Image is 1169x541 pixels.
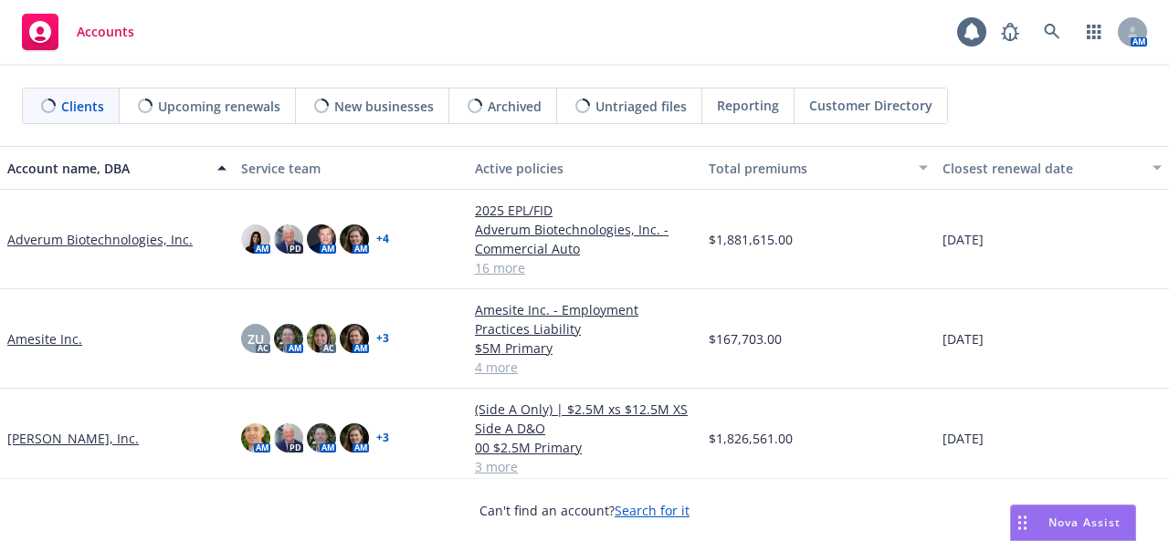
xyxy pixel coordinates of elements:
[475,220,694,258] a: Adverum Biotechnologies, Inc. - Commercial Auto
[340,224,369,254] img: photo
[1048,515,1121,530] span: Nova Assist
[701,146,935,190] button: Total premiums
[475,358,694,377] a: 4 more
[479,501,690,520] span: Can't find an account?
[15,6,142,57] a: Accounts
[475,201,694,220] a: 2025 EPL/FID
[475,400,694,438] a: (Side A Only) | $2.5M xs $12.5M XS Side A D&O
[717,96,779,115] span: Reporting
[77,25,134,39] span: Accounts
[709,159,908,178] div: Total premiums
[943,329,984,349] span: [DATE]
[376,333,389,344] a: + 3
[943,429,984,448] span: [DATE]
[709,329,782,349] span: $167,703.00
[1076,14,1112,50] a: Switch app
[7,329,82,349] a: Amesite Inc.
[475,300,694,338] a: Amesite Inc. - Employment Practices Liability
[241,224,270,254] img: photo
[158,97,280,116] span: Upcoming renewals
[935,146,1169,190] button: Closest renewal date
[7,159,206,178] div: Account name, DBA
[1010,505,1136,541] button: Nova Assist
[943,159,1142,178] div: Closest renewal date
[488,97,542,116] span: Archived
[475,159,694,178] div: Active policies
[241,423,270,453] img: photo
[475,457,694,476] a: 3 more
[241,159,460,178] div: Service team
[615,502,690,519] a: Search for it
[274,224,303,254] img: photo
[274,423,303,453] img: photo
[7,429,139,448] a: [PERSON_NAME], Inc.
[1034,14,1070,50] a: Search
[809,96,932,115] span: Customer Directory
[475,258,694,277] a: 16 more
[234,146,468,190] button: Service team
[468,146,701,190] button: Active policies
[7,230,193,249] a: Adverum Biotechnologies, Inc.
[340,324,369,353] img: photo
[274,324,303,353] img: photo
[61,97,104,116] span: Clients
[247,329,264,349] span: ZU
[475,338,694,358] a: $5M Primary
[1011,505,1034,540] div: Drag to move
[595,97,687,116] span: Untriaged files
[943,230,984,249] span: [DATE]
[307,423,336,453] img: photo
[376,234,389,244] a: + 4
[376,432,389,443] a: + 3
[709,429,793,448] span: $1,826,561.00
[307,324,336,353] img: photo
[709,230,793,249] span: $1,881,615.00
[992,14,1028,50] a: Report a Bug
[334,97,434,116] span: New businesses
[340,423,369,453] img: photo
[475,438,694,457] a: 00 $2.5M Primary
[307,224,336,254] img: photo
